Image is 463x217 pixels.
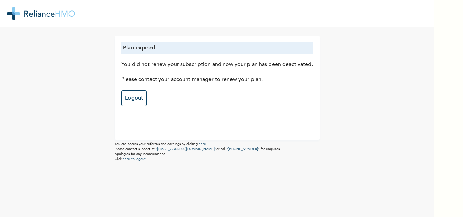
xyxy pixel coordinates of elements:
p: Plan expired. [123,44,311,52]
img: RelianceHMO [7,7,75,20]
p: You can access your referrals and earnings by clicking [115,142,320,147]
a: here [199,142,206,146]
p: Click [115,157,320,162]
a: here to logout [123,157,146,161]
a: "[PHONE_NUMBER]" [226,147,260,151]
a: "[EMAIL_ADDRESS][DOMAIN_NAME]" [156,147,216,151]
p: Please contact support at or call for enquires. Apologies for any inconvenience. [115,147,320,157]
p: You did not renew your subscription and now your plan has been deactivated. [121,61,313,69]
a: Logout [121,90,147,106]
p: Please contact your account manager to renew your plan. [121,75,313,84]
